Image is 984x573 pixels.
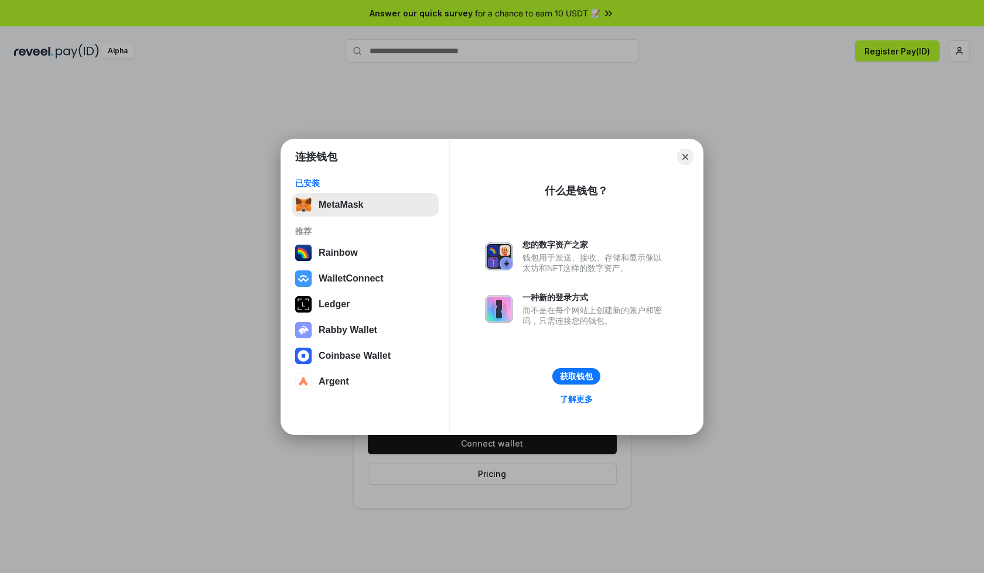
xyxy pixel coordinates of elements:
[552,368,600,385] button: 获取钱包
[292,293,439,316] button: Ledger
[560,394,593,404] div: 了解更多
[522,239,668,250] div: 您的数字资产之家
[295,178,435,188] div: 已安装
[522,305,668,326] div: 而不是在每个网站上创建新的账户和密码，只需连接您的钱包。
[295,245,312,261] img: svg+xml,%3Csvg%20width%3D%22120%22%20height%3D%22120%22%20viewBox%3D%220%200%20120%20120%22%20fil...
[292,267,439,290] button: WalletConnect
[292,318,439,342] button: Rabby Wallet
[319,376,349,387] div: Argent
[560,371,593,382] div: 获取钱包
[319,200,363,210] div: MetaMask
[522,292,668,303] div: 一种新的登录方式
[295,322,312,338] img: svg+xml,%3Csvg%20xmlns%3D%22http%3A%2F%2Fwww.w3.org%2F2000%2Fsvg%22%20fill%3D%22none%22%20viewBox...
[295,197,312,213] img: svg+xml,%3Csvg%20fill%3D%22none%22%20height%3D%2233%22%20viewBox%3D%220%200%2035%2033%22%20width%...
[292,344,439,368] button: Coinbase Wallet
[319,325,377,335] div: Rabby Wallet
[319,273,384,284] div: WalletConnect
[522,252,668,273] div: 钱包用于发送、接收、存储和显示像以太坊和NFT这样的数字资产。
[295,296,312,313] img: svg+xml,%3Csvg%20xmlns%3D%22http%3A%2F%2Fwww.w3.org%2F2000%2Fsvg%22%20width%3D%2228%22%20height%3...
[319,351,391,361] div: Coinbase Wallet
[677,149,693,165] button: Close
[295,226,435,236] div: 推荐
[292,370,439,393] button: Argent
[295,373,312,390] img: svg+xml,%3Csvg%20width%3D%2228%22%20height%3D%2228%22%20viewBox%3D%220%200%2028%2028%22%20fill%3D...
[295,270,312,287] img: svg+xml,%3Csvg%20width%3D%2228%22%20height%3D%2228%22%20viewBox%3D%220%200%2028%2028%22%20fill%3D...
[295,150,337,164] h1: 连接钱包
[553,392,600,407] a: 了解更多
[485,295,513,323] img: svg+xml,%3Csvg%20xmlns%3D%22http%3A%2F%2Fwww.w3.org%2F2000%2Fsvg%22%20fill%3D%22none%22%20viewBox...
[485,242,513,270] img: svg+xml,%3Csvg%20xmlns%3D%22http%3A%2F%2Fwww.w3.org%2F2000%2Fsvg%22%20fill%3D%22none%22%20viewBox...
[292,241,439,265] button: Rainbow
[295,348,312,364] img: svg+xml,%3Csvg%20width%3D%2228%22%20height%3D%2228%22%20viewBox%3D%220%200%2028%2028%22%20fill%3D...
[545,184,608,198] div: 什么是钱包？
[319,248,358,258] div: Rainbow
[319,299,350,310] div: Ledger
[292,193,439,217] button: MetaMask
